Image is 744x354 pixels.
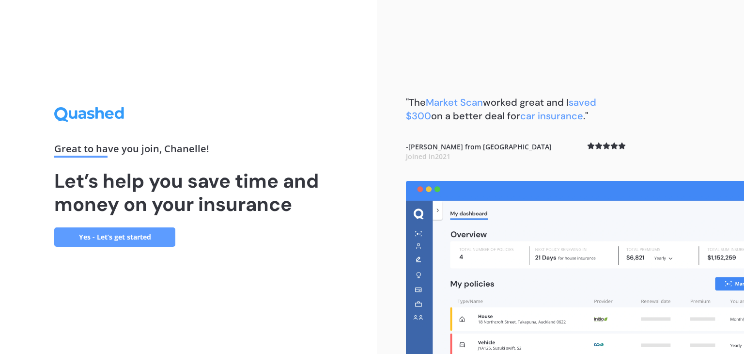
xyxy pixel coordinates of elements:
[406,181,744,354] img: dashboard.webp
[54,169,323,216] h1: Let’s help you save time and money on your insurance
[426,96,483,109] span: Market Scan
[54,227,175,247] a: Yes - Let’s get started
[54,144,323,158] div: Great to have you join , Chanelle !
[520,110,583,122] span: car insurance
[406,152,450,161] span: Joined in 2021
[406,142,552,161] b: - [PERSON_NAME] from [GEOGRAPHIC_DATA]
[406,96,596,122] span: saved $300
[406,96,596,122] b: "The worked great and I on a better deal for ."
